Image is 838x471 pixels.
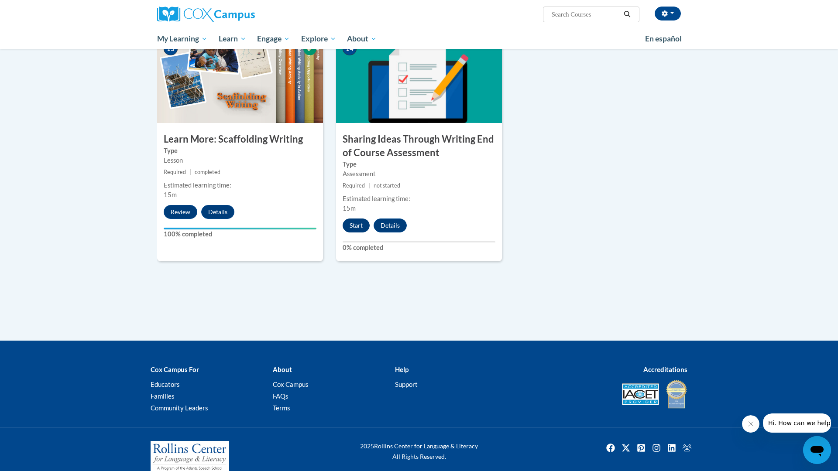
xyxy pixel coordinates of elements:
[164,181,316,190] div: Estimated learning time:
[343,169,495,179] div: Assessment
[157,36,323,123] img: Course Image
[634,441,648,455] a: Pinterest
[157,7,323,22] a: Cox Campus
[665,441,679,455] a: Linkedin
[395,380,418,388] a: Support
[343,218,370,232] button: Start
[164,229,316,239] label: 100% completed
[763,413,831,433] iframe: Message from company
[251,29,295,49] a: Engage
[343,160,495,169] label: Type
[343,182,365,189] span: Required
[643,365,687,373] b: Accreditations
[257,34,290,44] span: Engage
[157,34,207,44] span: My Learning
[649,441,663,455] a: Instagram
[164,169,186,175] span: Required
[189,169,191,175] span: |
[301,34,336,44] span: Explore
[164,146,316,156] label: Type
[360,442,374,450] span: 2025
[273,392,288,400] a: FAQs
[604,441,618,455] a: Facebook
[151,29,213,49] a: My Learning
[619,441,633,455] img: Twitter icon
[621,9,634,20] button: Search
[803,436,831,464] iframe: Button to launch messaging window
[347,34,377,44] span: About
[395,365,409,373] b: Help
[151,404,208,412] a: Community Leaders
[665,441,679,455] img: LinkedIn icon
[368,182,370,189] span: |
[164,191,177,198] span: 15m
[273,404,290,412] a: Terms
[164,205,197,219] button: Review
[343,243,495,253] label: 0% completed
[343,42,357,55] span: 14
[273,380,309,388] a: Cox Campus
[342,29,383,49] a: About
[680,441,694,455] a: Facebook Group
[151,392,175,400] a: Families
[151,380,180,388] a: Educators
[343,194,495,204] div: Estimated learning time:
[645,34,682,43] span: En español
[295,29,342,49] a: Explore
[343,205,356,212] span: 15m
[219,34,246,44] span: Learn
[157,7,255,22] img: Cox Campus
[213,29,252,49] a: Learn
[619,441,633,455] a: Twitter
[742,415,759,433] iframe: Close message
[164,156,316,165] div: Lesson
[336,36,502,123] img: Course Image
[680,441,694,455] img: Facebook group icon
[151,365,199,373] b: Cox Campus For
[666,379,687,410] img: IDA® Accredited
[649,441,663,455] img: Instagram icon
[639,30,687,48] a: En español
[327,441,511,462] div: Rollins Center for Language & Literacy All Rights Reserved.
[164,228,316,229] div: Your progress
[655,7,681,20] button: Account Settings
[634,441,648,455] img: Pinterest icon
[273,365,292,373] b: About
[551,9,621,20] input: Search Courses
[157,133,323,146] h3: Learn More: Scaffolding Writing
[164,42,178,55] span: 13
[195,169,220,175] span: completed
[622,383,659,405] img: Accredited IACET® Provider
[201,205,234,219] button: Details
[604,441,618,455] img: Facebook icon
[374,182,400,189] span: not started
[5,6,71,13] span: Hi. How can we help?
[374,218,407,232] button: Details
[144,29,694,49] div: Main menu
[336,133,502,160] h3: Sharing Ideas Through Writing End of Course Assessment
